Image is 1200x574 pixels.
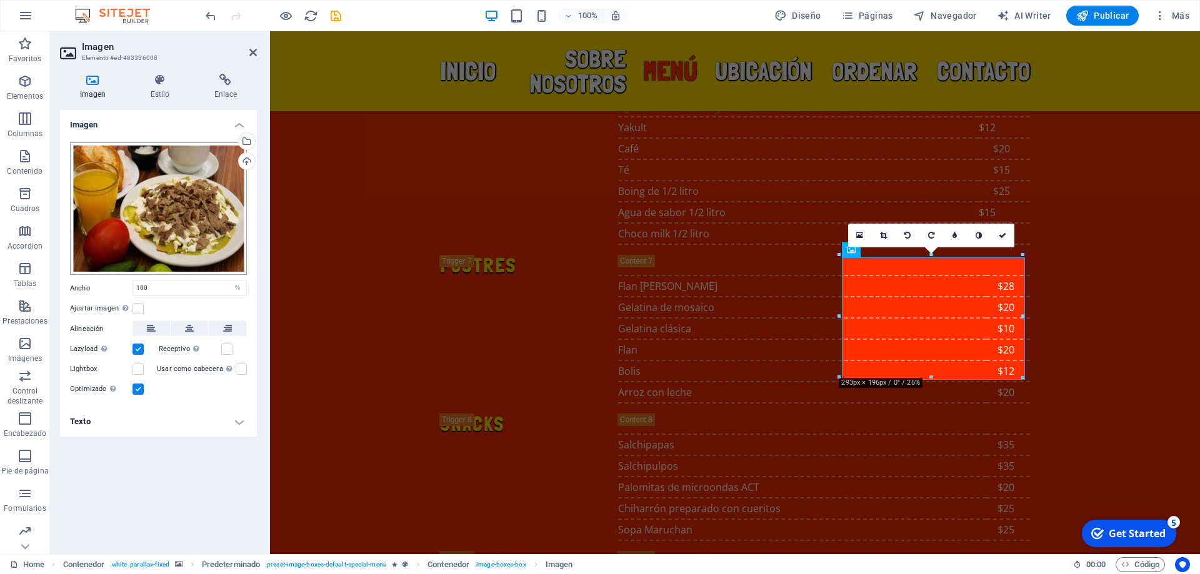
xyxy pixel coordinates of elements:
[402,561,408,568] i: Este elemento es un preajuste personalizable
[1095,560,1097,569] span: :
[1,466,48,476] p: Pie de página
[7,129,43,139] p: Columnas
[265,557,387,572] span: . preset-image-boxes-default-special-menu
[1086,557,1106,572] span: 00 00
[896,224,919,247] a: Girar 90° a la izquierda
[610,10,621,21] i: Al redimensionar, ajustar el nivel de zoom automáticamente para ajustarse al dispositivo elegido.
[159,342,221,357] label: Receptivo
[202,557,260,572] span: Haz clic para seleccionar y doble clic para editar
[872,224,896,247] a: Modo de recorte
[1175,557,1190,572] button: Usercentrics
[70,301,132,316] label: Ajustar imagen
[14,279,37,289] p: Tablas
[10,557,44,572] a: Haz clic para cancelar la selección y doble clic para abrir páginas
[836,6,898,26] button: Páginas
[92,1,105,14] div: 5
[72,8,166,23] img: Editor Logo
[63,557,573,572] nav: breadcrumb
[774,9,821,22] span: Diseño
[175,561,182,568] i: Este elemento contiene un fondo
[203,8,218,23] button: undo
[1116,557,1165,572] button: Código
[60,74,131,100] h4: Imagen
[204,9,218,23] i: Deshacer: Editar cabecera (Ctrl+Z)
[392,561,397,568] i: El elemento contiene una animación
[1121,557,1159,572] span: Código
[7,166,42,176] p: Contenido
[1154,9,1189,22] span: Más
[7,5,101,32] div: Get Started 5 items remaining, 0% complete
[70,285,132,292] label: Ancho
[60,110,257,132] h4: Imagen
[82,52,232,64] h3: Elemento #ed-483336008
[70,322,132,337] label: Alineación
[1066,6,1139,26] button: Publicar
[7,91,43,101] p: Elementos
[913,9,977,22] span: Navegador
[1073,557,1106,572] h6: Tiempo de la sesión
[908,6,982,26] button: Navegador
[769,6,826,26] div: Diseño (Ctrl+Alt+Y)
[841,9,893,22] span: Páginas
[304,9,318,23] i: Volver a cargar página
[474,557,526,572] span: . image-boxes-box
[82,41,257,52] h2: Imagen
[60,407,257,437] h4: Texto
[1149,6,1194,26] button: Más
[329,9,343,23] i: Guardar (Ctrl+S)
[992,6,1056,26] button: AI Writer
[8,354,42,364] p: Imágenes
[943,224,967,247] a: Desenfoque
[11,204,40,214] p: Cuadros
[919,224,943,247] a: Girar 90° a la derecha
[1076,9,1129,22] span: Publicar
[110,557,170,572] span: . white .parallax-fixed
[769,6,826,26] button: Diseño
[303,8,318,23] button: reload
[991,224,1014,247] a: Confirmar ( Ctrl ⏎ )
[194,74,257,100] h4: Enlace
[34,12,91,26] div: Get Started
[997,9,1051,22] span: AI Writer
[546,557,573,572] span: Haz clic para seleccionar y doble clic para editar
[63,557,105,572] span: Haz clic para seleccionar y doble clic para editar
[157,362,236,377] label: Usar como cabecera
[2,316,47,326] p: Prestaciones
[4,428,46,438] p: Encabezado
[9,54,41,64] p: Favoritos
[70,142,247,275] div: CHILAQUILESCONBISTEC.jpg
[559,8,603,23] button: 100%
[70,382,132,397] label: Optimizado
[848,224,872,247] a: Selecciona archivos del administrador de archivos, de la galería de fotos o carga archivo(s)
[4,503,46,513] p: Formularios
[7,241,42,251] p: Accordion
[328,8,343,23] button: save
[278,8,293,23] button: Haz clic para salir del modo de previsualización y seguir editando
[967,224,991,247] a: Escala de grises
[131,74,194,100] h4: Estilo
[577,8,597,23] h6: 100%
[70,362,132,377] label: Lightbox
[70,342,132,357] label: Lazyload
[427,557,469,572] span: Haz clic para seleccionar y doble clic para editar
